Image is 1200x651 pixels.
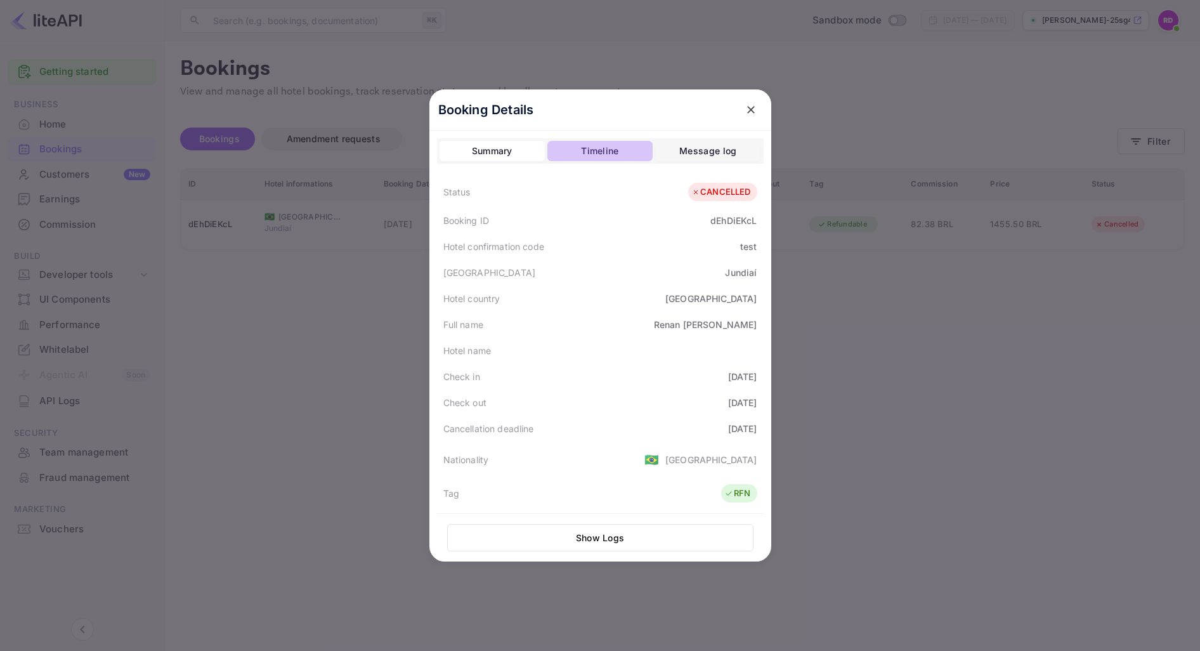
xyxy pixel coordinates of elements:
[547,141,653,161] button: Timeline
[440,141,545,161] button: Summary
[443,344,492,357] div: Hotel name
[665,453,757,466] div: [GEOGRAPHIC_DATA]
[655,141,760,161] button: Message log
[710,214,757,227] div: dEhDiEKcL
[438,100,534,119] p: Booking Details
[665,292,757,305] div: [GEOGRAPHIC_DATA]
[443,453,489,466] div: Nationality
[443,292,500,305] div: Hotel country
[472,143,512,159] div: Summary
[443,214,490,227] div: Booking ID
[679,143,736,159] div: Message log
[581,143,618,159] div: Timeline
[443,396,486,409] div: Check out
[728,370,757,383] div: [DATE]
[740,240,757,253] div: test
[447,524,753,551] button: Show Logs
[724,487,750,500] div: RFN
[728,396,757,409] div: [DATE]
[443,240,544,253] div: Hotel confirmation code
[443,185,471,199] div: Status
[443,422,534,435] div: Cancellation deadline
[443,318,483,331] div: Full name
[725,266,757,279] div: Jundiaí
[740,98,762,121] button: close
[443,266,536,279] div: [GEOGRAPHIC_DATA]
[654,318,757,331] div: Renan [PERSON_NAME]
[644,448,659,471] span: United States
[728,422,757,435] div: [DATE]
[443,370,480,383] div: Check in
[691,186,750,199] div: CANCELLED
[443,487,459,500] div: Tag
